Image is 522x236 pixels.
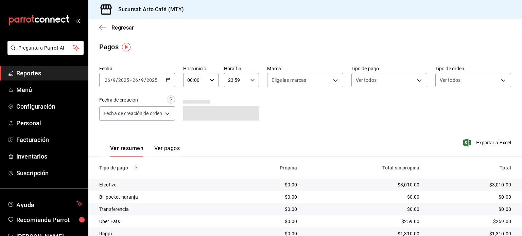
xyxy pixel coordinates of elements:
[16,102,83,111] span: Configuración
[141,77,144,83] input: --
[144,77,146,83] span: /
[110,145,180,157] div: navigation tabs
[99,194,224,200] div: Billpocket naranja
[5,49,84,56] a: Pregunta a Parrot AI
[224,66,259,71] label: Hora fin
[234,218,297,225] div: $0.00
[356,77,377,84] span: Ver todos
[138,77,140,83] span: /
[351,66,427,71] label: Tipo de pago
[99,206,224,213] div: Transferencia
[113,5,184,14] h3: Sucursal: Arto Café (MTY)
[308,181,419,188] div: $3,010.00
[308,194,419,200] div: $0.00
[154,145,180,157] button: Ver pagos
[183,66,219,71] label: Hora inicio
[99,66,175,71] label: Fecha
[16,119,83,128] span: Personal
[16,152,83,161] span: Inventarios
[112,77,116,83] input: --
[99,218,224,225] div: Uber Eats
[7,41,84,55] button: Pregunta a Parrot AI
[267,66,343,71] label: Marca
[308,206,419,213] div: $0.00
[234,181,297,188] div: $0.00
[111,24,134,31] span: Regresar
[116,77,118,83] span: /
[104,77,110,83] input: --
[430,165,511,170] div: Total
[110,145,143,157] button: Ver resumen
[16,168,83,178] span: Suscripción
[99,96,138,104] div: Fecha de creación
[440,77,460,84] span: Ver todos
[16,215,83,224] span: Recomienda Parrot
[99,24,134,31] button: Regresar
[430,206,511,213] div: $0.00
[16,85,83,94] span: Menú
[308,218,419,225] div: $259.00
[430,194,511,200] div: $0.00
[104,110,162,117] span: Fecha de creación de orden
[99,42,119,52] div: Pagos
[16,200,74,208] span: Ayuda
[132,77,138,83] input: --
[118,77,129,83] input: ----
[308,165,419,170] div: Total sin propina
[130,77,132,83] span: -
[16,69,83,78] span: Reportes
[435,66,511,71] label: Tipo de orden
[234,194,297,200] div: $0.00
[430,218,511,225] div: $259.00
[75,18,80,23] button: open_drawer_menu
[146,77,158,83] input: ----
[234,206,297,213] div: $0.00
[465,139,511,147] button: Exportar a Excel
[134,165,138,170] svg: Los pagos realizados con Pay y otras terminales son montos brutos.
[122,43,130,51] img: Tooltip marker
[234,165,297,170] div: Propina
[272,77,306,84] span: Elige las marcas
[430,181,511,188] div: $3,010.00
[16,135,83,144] span: Facturación
[99,165,224,170] div: Tipo de pago
[99,181,224,188] div: Efectivo
[110,77,112,83] span: /
[18,44,73,52] span: Pregunta a Parrot AI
